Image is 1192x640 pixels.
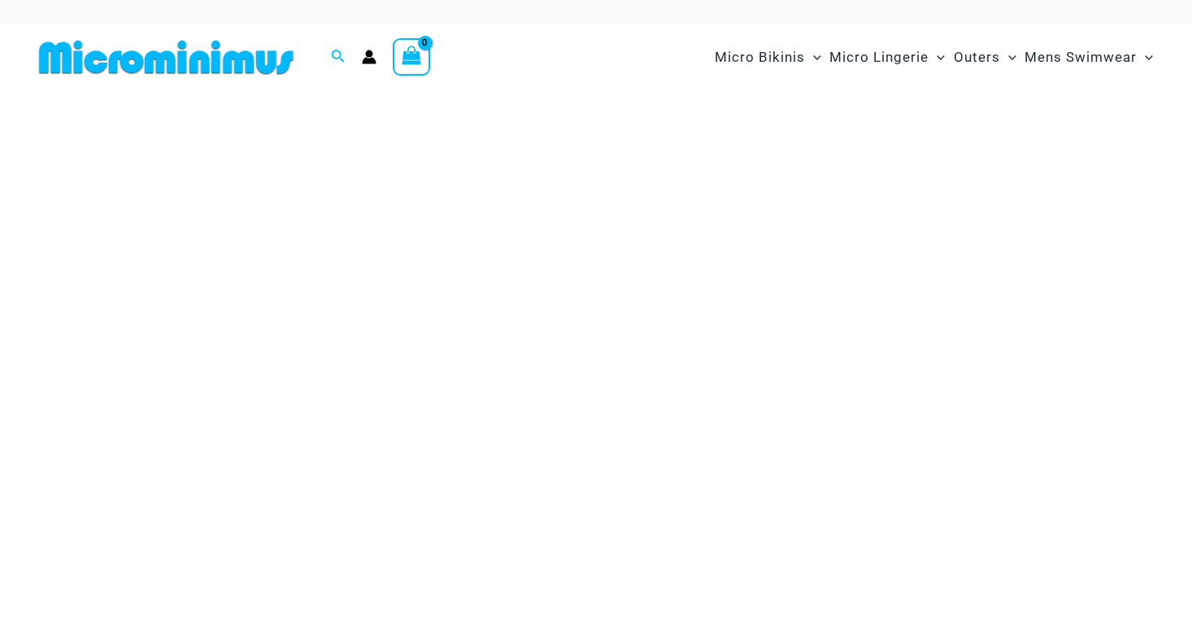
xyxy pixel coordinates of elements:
[362,50,376,64] a: Account icon link
[1025,37,1137,78] span: Mens Swimwear
[708,30,1159,85] nav: Site Navigation
[805,37,821,78] span: Menu Toggle
[1137,37,1153,78] span: Menu Toggle
[715,37,805,78] span: Micro Bikinis
[954,37,1000,78] span: Outers
[825,33,949,82] a: Micro LingerieMenu ToggleMenu Toggle
[929,37,945,78] span: Menu Toggle
[829,37,929,78] span: Micro Lingerie
[331,47,346,67] a: Search icon link
[950,33,1020,82] a: OutersMenu ToggleMenu Toggle
[1020,33,1157,82] a: Mens SwimwearMenu ToggleMenu Toggle
[33,39,300,76] img: MM SHOP LOGO FLAT
[393,38,430,76] a: View Shopping Cart, empty
[711,33,825,82] a: Micro BikinisMenu ToggleMenu Toggle
[1000,37,1016,78] span: Menu Toggle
